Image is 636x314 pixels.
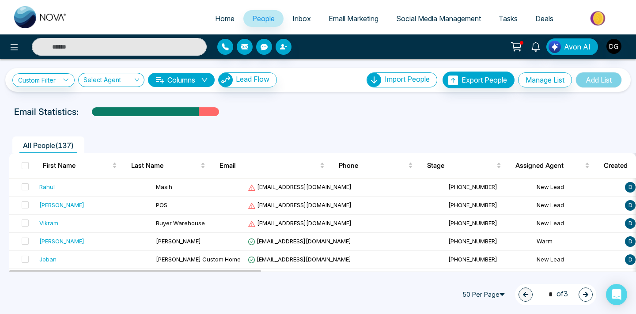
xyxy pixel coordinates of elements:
[625,236,636,247] span: D
[490,10,526,27] a: Tasks
[427,160,495,171] span: Stage
[518,72,572,87] button: Manage List
[339,160,406,171] span: Phone
[215,72,277,87] a: Lead FlowLead Flow
[156,238,201,245] span: [PERSON_NAME]
[248,219,352,227] span: [EMAIL_ADDRESS][DOMAIN_NAME]
[252,14,275,23] span: People
[606,39,621,54] img: User Avatar
[215,14,235,23] span: Home
[533,269,621,287] td: New Lead
[43,160,110,171] span: First Name
[625,200,636,211] span: D
[284,10,320,27] a: Inbox
[292,14,311,23] span: Inbox
[218,72,277,87] button: Lead Flow
[396,14,481,23] span: Social Media Management
[606,284,627,305] div: Open Intercom Messenger
[220,160,318,171] span: Email
[148,73,215,87] button: Columnsdown
[39,201,84,209] div: [PERSON_NAME]
[320,10,387,27] a: Email Marketing
[14,6,67,28] img: Nova CRM Logo
[12,73,75,87] a: Custom Filter
[39,219,58,227] div: Vikram
[39,237,84,246] div: [PERSON_NAME]
[549,41,561,53] img: Lead Flow
[387,10,490,27] a: Social Media Management
[448,256,497,263] span: [PHONE_NUMBER]
[39,182,55,191] div: Rahul
[515,160,583,171] span: Assigned Agent
[567,8,631,28] img: Market-place.gif
[533,178,621,197] td: New Lead
[219,73,233,87] img: Lead Flow
[131,160,199,171] span: Last Name
[156,219,205,227] span: Buyer Warehouse
[448,201,497,208] span: [PHONE_NUMBER]
[543,288,568,300] span: of 3
[236,75,269,83] span: Lead Flow
[36,153,124,178] th: First Name
[332,153,420,178] th: Phone
[156,256,241,263] span: [PERSON_NAME] Custom Home
[448,219,497,227] span: [PHONE_NUMBER]
[39,255,57,264] div: Joban
[448,238,497,245] span: [PHONE_NUMBER]
[625,182,636,193] span: D
[248,256,351,263] span: [EMAIL_ADDRESS][DOMAIN_NAME]
[508,153,597,178] th: Assigned Agent
[526,10,562,27] a: Deals
[533,215,621,233] td: New Lead
[564,42,591,52] span: Avon AI
[533,233,621,251] td: Warm
[124,153,212,178] th: Last Name
[546,38,598,55] button: Avon AI
[248,183,352,190] span: [EMAIL_ADDRESS][DOMAIN_NAME]
[535,14,553,23] span: Deals
[206,10,243,27] a: Home
[156,201,167,208] span: POS
[248,238,351,245] span: [EMAIL_ADDRESS][DOMAIN_NAME]
[385,75,430,83] span: Import People
[243,10,284,27] a: People
[329,14,379,23] span: Email Marketing
[14,105,79,118] p: Email Statistics:
[420,153,508,178] th: Stage
[533,197,621,215] td: New Lead
[499,14,518,23] span: Tasks
[156,183,172,190] span: Masih
[443,72,515,88] button: Export People
[533,251,621,269] td: New Lead
[201,76,208,83] span: down
[248,201,352,208] span: [EMAIL_ADDRESS][DOMAIN_NAME]
[625,254,636,265] span: D
[458,288,511,302] span: 50 Per Page
[448,183,497,190] span: [PHONE_NUMBER]
[625,218,636,229] span: D
[462,76,507,84] span: Export People
[212,153,332,178] th: Email
[19,141,77,150] span: All People ( 137 )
